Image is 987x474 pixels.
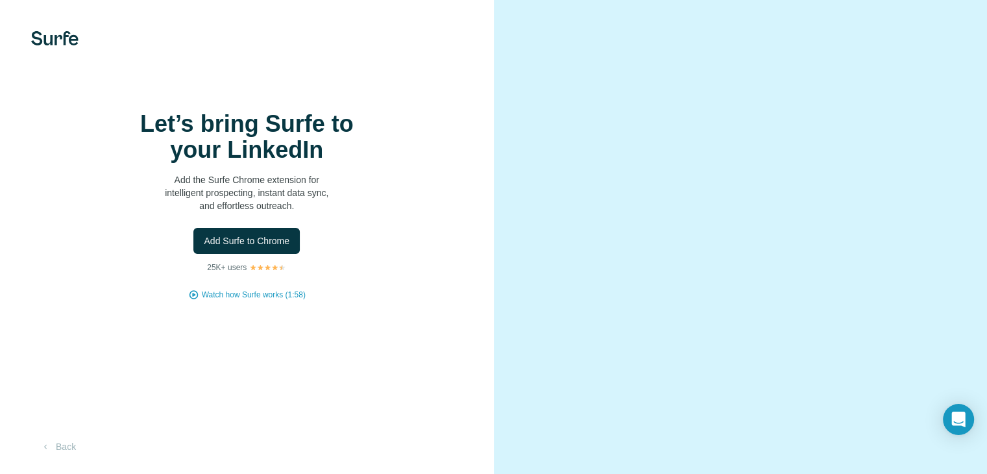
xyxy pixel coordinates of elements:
[202,289,306,301] button: Watch how Surfe works (1:58)
[204,234,289,247] span: Add Surfe to Chrome
[249,264,286,271] img: Rating Stars
[31,31,79,45] img: Surfe's logo
[193,228,300,254] button: Add Surfe to Chrome
[207,262,247,273] p: 25K+ users
[943,404,974,435] div: Open Intercom Messenger
[31,435,85,458] button: Back
[117,173,376,212] p: Add the Surfe Chrome extension for intelligent prospecting, instant data sync, and effortless out...
[117,111,376,163] h1: Let’s bring Surfe to your LinkedIn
